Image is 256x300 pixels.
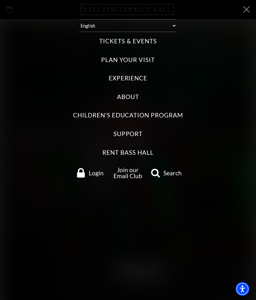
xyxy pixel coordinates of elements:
div: Accessibility Menu [235,282,249,296]
select: Select: [79,19,177,32]
label: Support [113,130,143,138]
label: Tickets & Events [99,37,156,46]
a: search [147,168,185,178]
label: About [117,93,139,101]
a: Join our Email Club [113,166,142,179]
label: Rent Bass Hall [102,148,153,157]
label: Experience [109,74,148,83]
label: Plan Your Visit [101,56,155,64]
label: Children's Education Program [73,111,183,120]
span: Login [89,170,104,176]
a: Login [71,168,109,178]
span: Search [163,170,182,176]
